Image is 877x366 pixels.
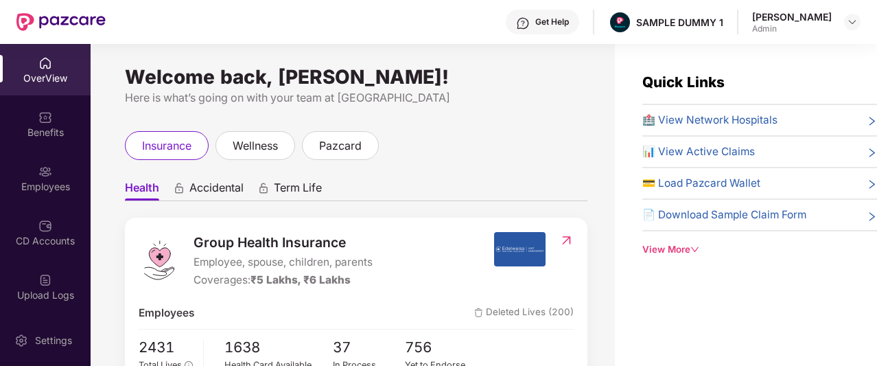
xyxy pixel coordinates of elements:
[494,232,546,266] img: insurerIcon
[16,13,106,31] img: New Pazcare Logo
[642,112,777,128] span: 🏥 View Network Hospitals
[194,272,373,288] div: Coverages:
[194,232,373,253] span: Group Health Insurance
[189,181,244,201] span: Accidental
[125,181,159,201] span: Health
[14,334,28,347] img: svg+xml;base64,PHN2ZyBpZD0iU2V0dGluZy0yMHgyMCIgeG1sbnM9Imh0dHA6Ly93d3cudzMub3JnLzIwMDAvc3ZnIiB3aW...
[257,182,270,194] div: animation
[642,73,725,91] span: Quick Links
[125,89,587,106] div: Here is what’s going on with your team at [GEOGRAPHIC_DATA]
[642,242,877,257] div: View More
[642,207,806,223] span: 📄 Download Sample Claim Form
[690,245,699,254] span: down
[559,233,574,247] img: RedirectIcon
[125,71,587,82] div: Welcome back, [PERSON_NAME]!
[173,182,185,194] div: animation
[224,336,333,359] span: 1638
[274,181,322,201] span: Term Life
[319,137,362,155] span: pazcard
[636,16,723,29] div: SAMPLE DUMMY 1
[516,16,530,30] img: svg+xml;base64,PHN2ZyBpZD0iSGVscC0zMngzMiIgeG1sbnM9Imh0dHA6Ly93d3cudzMub3JnLzIwMDAvc3ZnIiB3aWR0aD...
[38,111,52,124] img: svg+xml;base64,PHN2ZyBpZD0iQmVuZWZpdHMiIHhtbG5zPSJodHRwOi8vd3d3LnczLm9yZy8yMDAwL3N2ZyIgd2lkdGg9Ij...
[38,56,52,70] img: svg+xml;base64,PHN2ZyBpZD0iSG9tZSIgeG1sbnM9Imh0dHA6Ly93d3cudzMub3JnLzIwMDAvc3ZnIiB3aWR0aD0iMjAiIG...
[38,219,52,233] img: svg+xml;base64,PHN2ZyBpZD0iQ0RfQWNjb3VudHMiIGRhdGEtbmFtZT0iQ0QgQWNjb3VudHMiIHhtbG5zPSJodHRwOi8vd3...
[642,175,760,192] span: 💳 Load Pazcard Wallet
[194,254,373,271] span: Employee, spouse, children, parents
[867,178,877,192] span: right
[31,334,76,347] div: Settings
[610,12,630,32] img: Pazcare_Alternative_logo-01-01.png
[333,336,406,359] span: 37
[38,165,52,179] img: svg+xml;base64,PHN2ZyBpZD0iRW1wbG95ZWVzIiB4bWxucz0iaHR0cDovL3d3dy53My5vcmcvMjAwMC9zdmciIHdpZHRoPS...
[139,305,194,321] span: Employees
[142,137,191,155] span: insurance
[867,146,877,160] span: right
[474,305,574,321] span: Deleted Lives (200)
[250,273,351,286] span: ₹5 Lakhs, ₹6 Lakhs
[847,16,858,27] img: svg+xml;base64,PHN2ZyBpZD0iRHJvcGRvd24tMzJ4MzIiIHhtbG5zPSJodHRwOi8vd3d3LnczLm9yZy8yMDAwL3N2ZyIgd2...
[139,240,180,281] img: logo
[535,16,569,27] div: Get Help
[474,308,483,317] img: deleteIcon
[38,273,52,287] img: svg+xml;base64,PHN2ZyBpZD0iVXBsb2FkX0xvZ3MiIGRhdGEtbmFtZT0iVXBsb2FkIExvZ3MiIHhtbG5zPSJodHRwOi8vd3...
[405,336,478,359] span: 756
[642,144,755,160] span: 📊 View Active Claims
[867,115,877,128] span: right
[233,137,278,155] span: wellness
[752,23,832,34] div: Admin
[752,10,832,23] div: [PERSON_NAME]
[139,336,193,359] span: 2431
[867,209,877,223] span: right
